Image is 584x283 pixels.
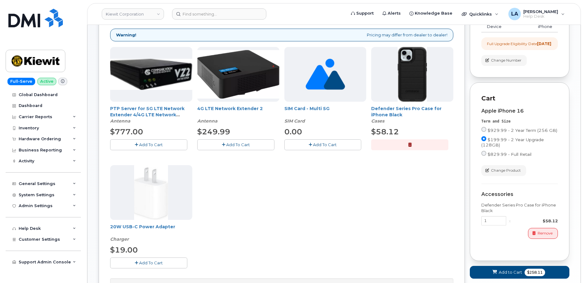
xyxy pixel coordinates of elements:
[481,192,558,197] div: Accessories
[513,218,558,224] div: $58.12
[481,151,486,156] input: $829.99 - Full Retail
[110,139,187,150] button: Add To Cart
[506,218,513,224] div: x
[538,230,553,236] span: Remove
[481,119,558,124] div: Term and Size
[491,58,521,63] span: Change Number
[197,139,274,150] button: Add To Cart
[110,106,185,124] a: PTP Server for 5G LTE Network Extender 4/4G LTE Network Extender 3
[371,106,442,118] a: Defender Series Pro Case for iPhone Black
[537,41,551,46] strong: [DATE]
[110,224,192,242] div: 20W USB-C Power Adapter
[488,128,557,133] span: $929.99 - 2 Year Term (256 GB)
[139,142,163,147] span: Add To Cart
[356,10,374,16] span: Support
[284,106,329,111] a: SIM Card - Multi 5G
[469,12,492,16] span: Quicklinks
[405,7,457,20] a: Knowledge Base
[371,127,399,136] span: $58.12
[197,105,279,124] div: 4G LTE Network Extender 2
[523,9,558,14] span: [PERSON_NAME]
[470,266,569,279] button: Add to Cart $258.11
[481,136,486,141] input: $199.99 - 2 Year Upgrade (128GB)
[139,260,163,265] span: Add To Cart
[226,142,250,147] span: Add To Cart
[488,152,531,157] span: $829.99 - Full Retail
[481,108,558,114] div: Apple iPhone 16
[511,10,518,18] span: LA
[110,236,129,242] em: Charger
[116,32,136,38] strong: Warning!
[528,228,558,239] button: Remove
[481,127,486,132] input: $929.99 - 2 Year Term (256 GB)
[481,137,544,147] span: $199.99 - 2 Year Upgrade (128GB)
[110,127,143,136] span: $777.00
[110,257,187,268] button: Add To Cart
[102,8,164,20] a: Kiewit Corporation
[284,118,305,124] em: SIM Card
[306,47,345,102] img: no_image_found-2caef05468ed5679b831cfe6fc140e25e0c280774317ffc20a367ab7fd17291e.png
[110,59,192,90] img: Casa_Sysem.png
[504,8,569,20] div: Lanette Aparicio
[481,165,526,176] button: Change Product
[457,8,503,20] div: Quicklinks
[371,118,384,124] em: Cases
[398,47,427,102] img: defenderiphone14.png
[284,139,362,150] button: Add To Cart
[371,105,453,124] div: Defender Series Pro Case for iPhone Black
[481,55,527,66] button: Change Number
[509,21,558,32] td: iPhone
[525,269,545,276] span: $258.11
[481,202,558,214] div: Defender Series Pro Case for iPhone Black
[523,14,558,19] span: Help Desk
[499,269,522,275] span: Add to Cart
[491,168,521,173] span: Change Product
[110,118,130,124] em: Antenna
[481,21,509,32] td: Device
[197,118,217,124] em: Antenna
[284,127,302,136] span: 0.00
[347,7,378,20] a: Support
[197,106,263,111] a: 4G LTE Network Extender 2
[172,8,266,20] input: Find something...
[557,256,579,278] iframe: Messenger Launcher
[197,127,230,136] span: $249.99
[110,105,192,124] div: PTP Server for 5G LTE Network Extender 4/4G LTE Network Extender 3
[415,10,452,16] span: Knowledge Base
[313,142,337,147] span: Add To Cart
[388,10,401,16] span: Alerts
[197,50,279,99] img: 4glte_extender.png
[110,224,175,230] a: 20W USB-C Power Adapter
[134,165,168,220] img: apple20w.jpg
[110,245,138,254] span: $19.00
[487,41,551,46] div: Full Upgrade Eligibility Date
[481,94,558,103] p: Cart
[284,105,367,124] div: SIM Card - Multi 5G
[110,29,453,41] div: Pricing may differ from dealer to dealer!
[378,7,405,20] a: Alerts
